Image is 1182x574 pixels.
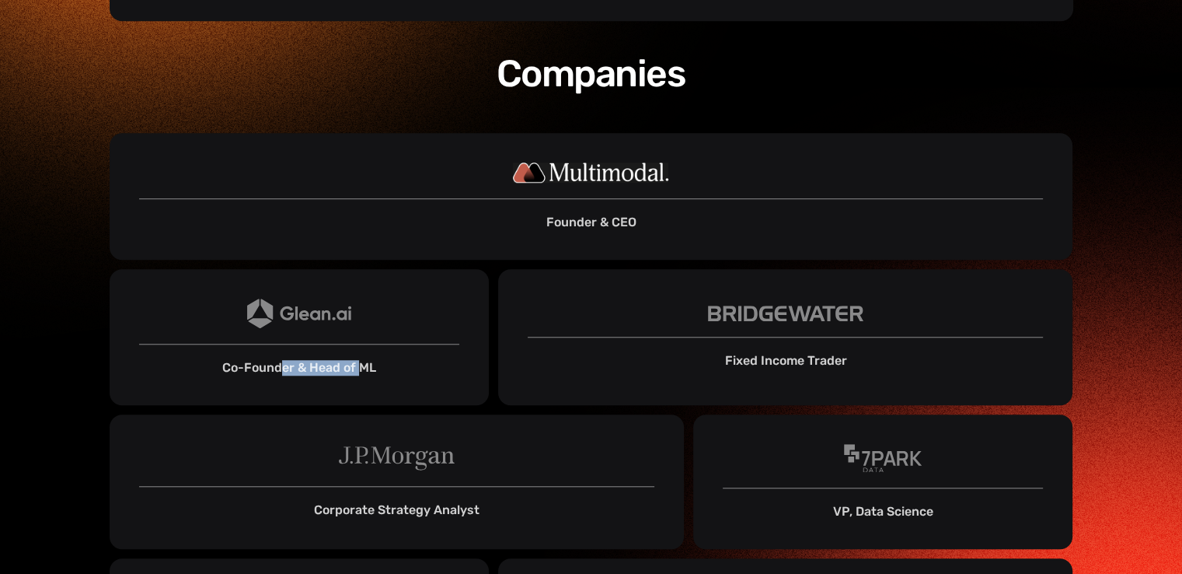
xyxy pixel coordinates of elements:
[110,133,1073,260] a: Founder & CEO
[222,360,376,376] div: Co-Founder & Head of ML
[110,52,1073,96] h3: Companies
[546,215,636,230] div: Founder & CEO
[833,504,933,520] div: VP, Data Science
[314,502,479,518] div: Corporate Strategy Analyst
[724,353,846,369] div: Fixed Income Trader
